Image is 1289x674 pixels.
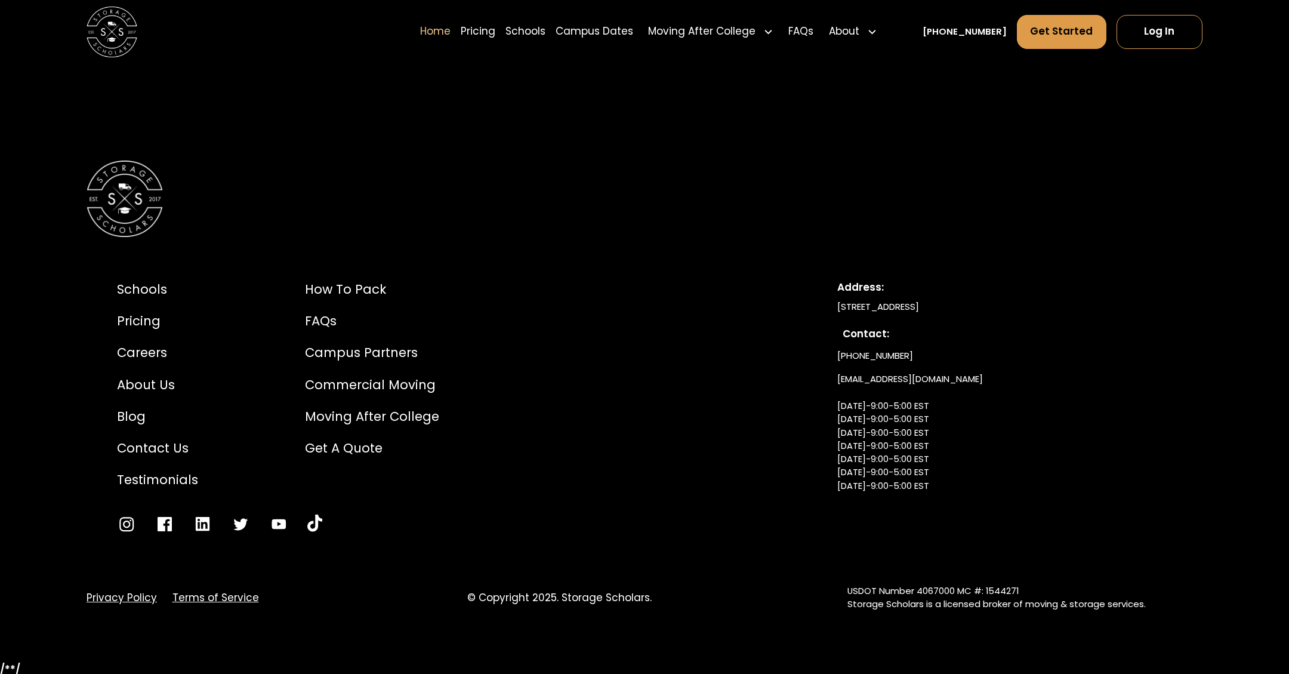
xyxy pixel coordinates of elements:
[269,515,288,534] a: Go to YouTube
[843,327,1167,342] div: Contact:
[461,14,495,50] a: Pricing
[788,14,813,50] a: FAQs
[231,515,250,534] a: Go to Twitter
[305,280,439,299] a: How to Pack
[172,590,259,606] a: Terms of Service
[87,7,137,57] a: home
[305,312,439,331] a: FAQs
[923,25,1007,38] a: [PHONE_NUMBER]
[837,344,913,367] a: [PHONE_NUMBER]
[117,312,198,331] a: Pricing
[193,515,212,534] a: Go to LinkedIn
[1117,15,1203,49] a: Log In
[467,590,822,606] div: © Copyright 2025. Storage Scholars.
[837,280,1172,296] div: Address:
[117,470,198,490] a: Testimonials
[117,439,198,458] a: Contact Us
[556,14,633,50] a: Campus Dates
[847,584,1202,611] div: USDOT Number 4067000 MC #: 1544271 Storage Scholars is a licensed broker of moving & storage serv...
[420,14,451,50] a: Home
[824,14,882,50] div: About
[117,407,198,426] a: Blog
[648,24,755,39] div: Moving After College
[117,376,198,395] a: About Us
[1017,15,1106,49] a: Get Started
[837,368,983,524] a: [EMAIL_ADDRESS][DOMAIN_NAME][DATE]-9:00-5:00 EST[DATE]-9:00-5:00 EST[DATE]-9:00-5:00 EST[DATE]-9:...
[87,7,137,57] img: Storage Scholars main logo
[117,280,198,299] a: Schools
[305,376,439,395] a: Commercial Moving
[643,14,779,50] div: Moving After College
[837,300,1172,313] div: [STREET_ADDRESS]
[305,343,439,362] a: Campus Partners
[155,515,174,534] a: Go to Facebook
[87,590,157,606] a: Privacy Policy
[305,407,439,426] a: Moving After College
[829,24,859,39] div: About
[307,515,323,534] a: Go to YouTube
[117,343,198,362] a: Careers
[87,161,163,237] img: Storage Scholars Logomark.
[505,14,545,50] a: Schools
[117,515,136,534] a: Go to Instagram
[305,439,439,458] a: Get a Quote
